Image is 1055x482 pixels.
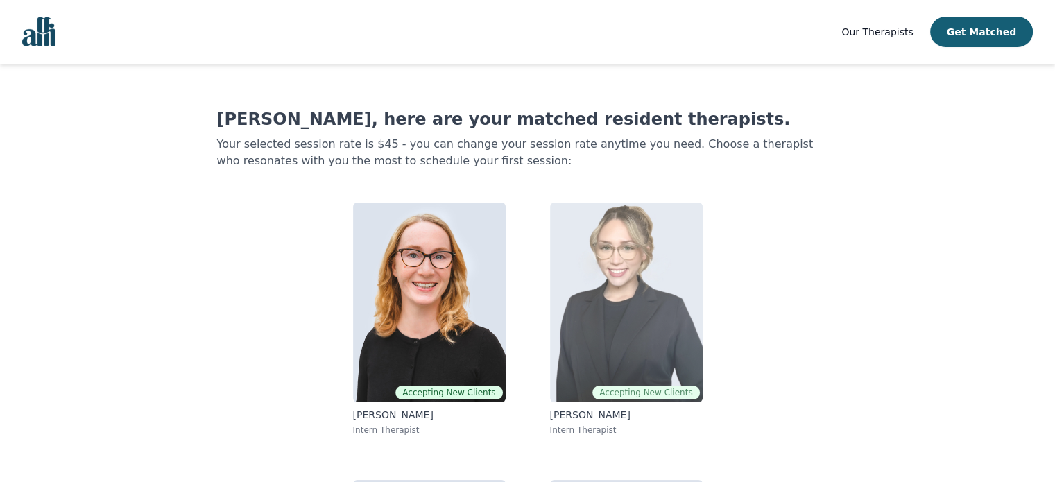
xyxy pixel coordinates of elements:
[217,136,839,169] p: Your selected session rate is $45 - you can change your session rate anytime you need. Choose a t...
[539,191,714,447] a: Olivia MooreAccepting New Clients[PERSON_NAME]Intern Therapist
[841,26,913,37] span: Our Therapists
[353,424,506,436] p: Intern Therapist
[592,386,699,399] span: Accepting New Clients
[550,408,703,422] p: [PERSON_NAME]
[395,386,502,399] span: Accepting New Clients
[342,191,517,447] a: Angela WalstedtAccepting New Clients[PERSON_NAME]Intern Therapist
[841,24,913,40] a: Our Therapists
[930,17,1033,47] button: Get Matched
[353,408,506,422] p: [PERSON_NAME]
[550,424,703,436] p: Intern Therapist
[217,108,839,130] h1: [PERSON_NAME], here are your matched resident therapists.
[353,203,506,402] img: Angela Walstedt
[550,203,703,402] img: Olivia Moore
[22,17,55,46] img: alli logo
